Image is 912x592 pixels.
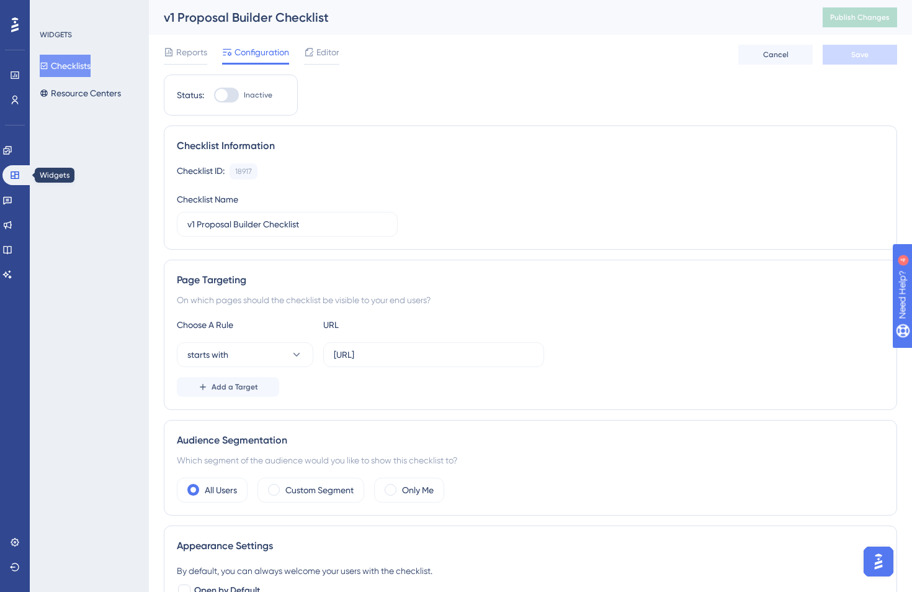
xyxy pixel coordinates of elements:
div: Checklist Name [177,192,238,207]
div: Checklist ID: [177,163,225,180]
div: URL [323,317,460,332]
div: v1 Proposal Builder Checklist [164,9,792,26]
button: starts with [177,342,313,367]
div: Checklist Information [177,139,884,153]
input: Type your Checklist name [187,217,387,231]
span: Need Help? [29,3,78,18]
button: Checklists [40,55,91,77]
button: Publish Changes [823,7,897,27]
button: Add a Target [177,377,279,397]
label: Only Me [402,483,434,498]
span: Reports [176,45,207,60]
span: Publish Changes [830,12,890,22]
label: Custom Segment [285,483,354,498]
button: Resource Centers [40,82,121,104]
span: Add a Target [212,382,258,392]
div: By default, you can always welcome your users with the checklist. [177,563,884,578]
span: starts with [187,347,228,362]
div: Status: [177,88,204,102]
div: 4 [86,6,90,16]
span: Configuration [235,45,289,60]
span: Save [851,50,869,60]
div: 18917 [235,166,252,176]
div: Page Targeting [177,273,884,288]
iframe: UserGuiding AI Assistant Launcher [860,543,897,580]
button: Save [823,45,897,65]
input: yourwebsite.com/path [334,348,534,362]
div: Which segment of the audience would you like to show this checklist to? [177,453,884,468]
div: Audience Segmentation [177,433,884,448]
span: Editor [316,45,339,60]
button: Cancel [738,45,813,65]
div: On which pages should the checklist be visible to your end users? [177,293,884,307]
div: Appearance Settings [177,539,884,553]
label: All Users [205,483,237,498]
span: Inactive [244,90,272,100]
div: WIDGETS [40,30,72,40]
div: Choose A Rule [177,317,313,332]
span: Cancel [763,50,789,60]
